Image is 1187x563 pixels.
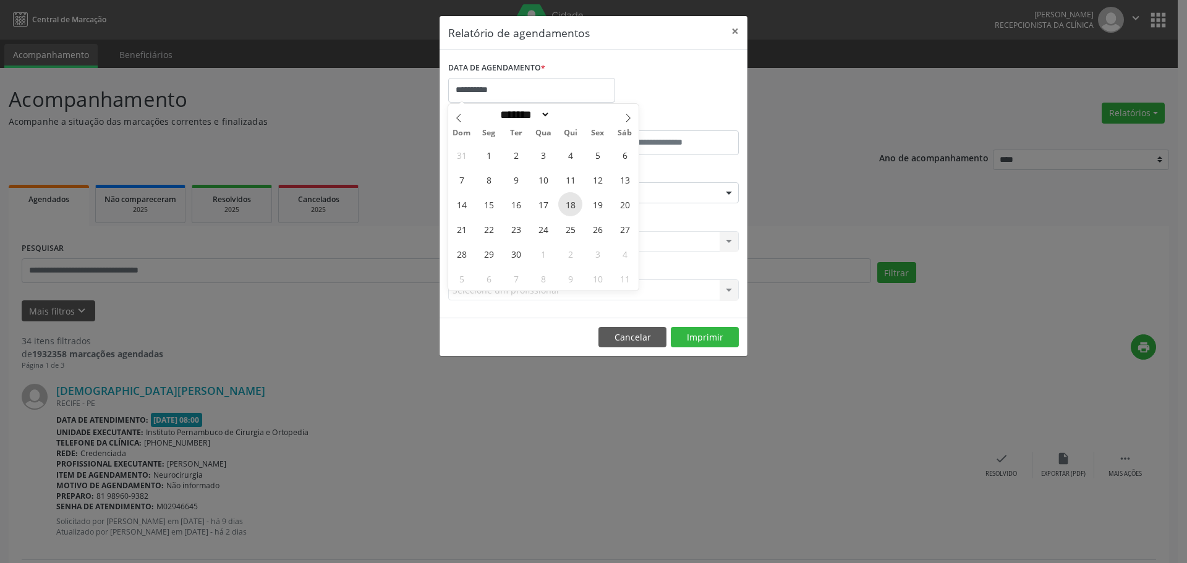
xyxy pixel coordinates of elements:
[585,143,610,167] span: Setembro 5, 2025
[448,59,545,78] label: DATA DE AGENDAMENTO
[671,327,739,348] button: Imprimir
[504,143,528,167] span: Setembro 2, 2025
[613,192,637,216] span: Setembro 20, 2025
[504,266,528,290] span: Outubro 7, 2025
[504,192,528,216] span: Setembro 16, 2025
[496,108,550,121] select: Month
[449,242,474,266] span: Setembro 28, 2025
[558,266,582,290] span: Outubro 9, 2025
[550,108,591,121] input: Year
[503,129,530,137] span: Ter
[613,167,637,192] span: Setembro 13, 2025
[598,327,666,348] button: Cancelar
[531,192,555,216] span: Setembro 17, 2025
[531,217,555,241] span: Setembro 24, 2025
[531,143,555,167] span: Setembro 3, 2025
[449,217,474,241] span: Setembro 21, 2025
[585,192,610,216] span: Setembro 19, 2025
[613,143,637,167] span: Setembro 6, 2025
[504,167,528,192] span: Setembro 9, 2025
[531,266,555,290] span: Outubro 8, 2025
[558,242,582,266] span: Outubro 2, 2025
[723,16,747,46] button: Close
[504,242,528,266] span: Setembro 30, 2025
[477,217,501,241] span: Setembro 22, 2025
[448,129,475,137] span: Dom
[530,129,557,137] span: Qua
[613,242,637,266] span: Outubro 4, 2025
[584,129,611,137] span: Sex
[613,217,637,241] span: Setembro 27, 2025
[531,242,555,266] span: Outubro 1, 2025
[531,167,555,192] span: Setembro 10, 2025
[475,129,503,137] span: Seg
[448,25,590,41] h5: Relatório de agendamentos
[597,111,739,130] label: ATÉ
[504,217,528,241] span: Setembro 23, 2025
[449,167,474,192] span: Setembro 7, 2025
[585,242,610,266] span: Outubro 3, 2025
[477,242,501,266] span: Setembro 29, 2025
[585,217,610,241] span: Setembro 26, 2025
[449,192,474,216] span: Setembro 14, 2025
[477,266,501,290] span: Outubro 6, 2025
[558,192,582,216] span: Setembro 18, 2025
[558,217,582,241] span: Setembro 25, 2025
[449,143,474,167] span: Agosto 31, 2025
[477,192,501,216] span: Setembro 15, 2025
[558,167,582,192] span: Setembro 11, 2025
[613,266,637,290] span: Outubro 11, 2025
[585,266,610,290] span: Outubro 10, 2025
[558,143,582,167] span: Setembro 4, 2025
[557,129,584,137] span: Qui
[611,129,639,137] span: Sáb
[449,266,474,290] span: Outubro 5, 2025
[585,167,610,192] span: Setembro 12, 2025
[477,167,501,192] span: Setembro 8, 2025
[477,143,501,167] span: Setembro 1, 2025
